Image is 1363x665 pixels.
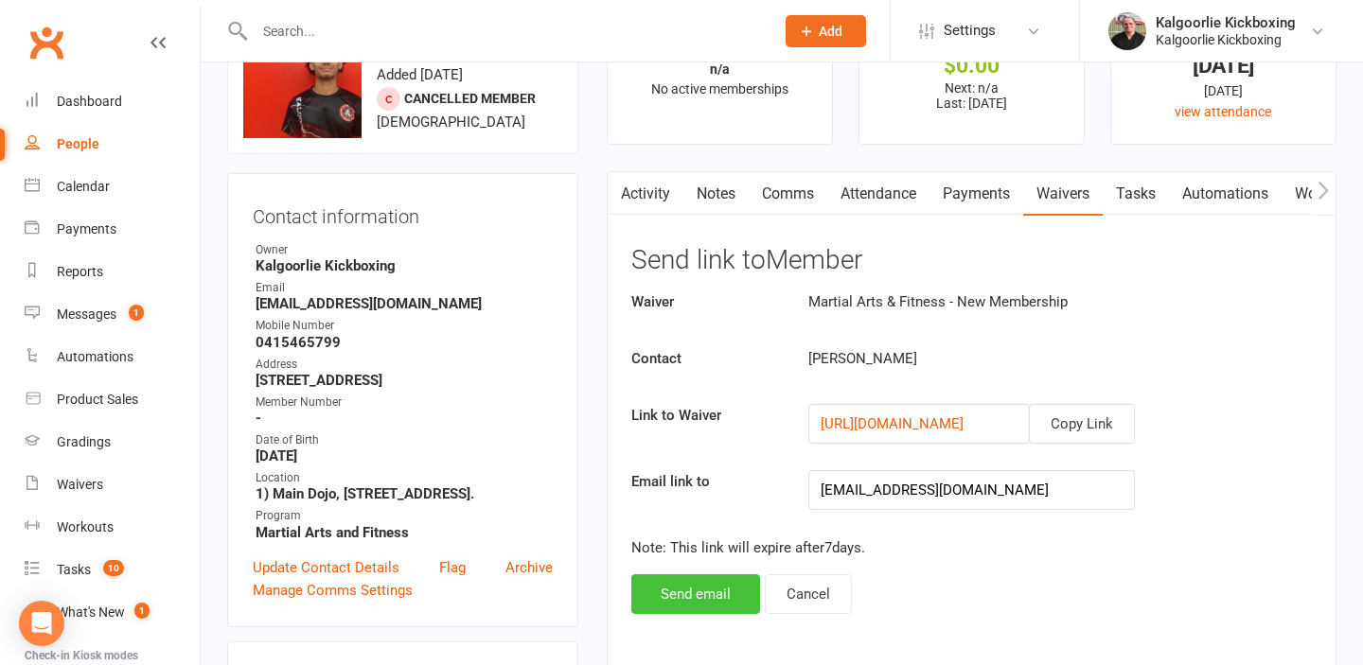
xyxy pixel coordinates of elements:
[1175,104,1271,119] a: view attendance
[876,56,1067,76] div: $0.00
[256,410,553,427] strong: -
[57,221,116,236] div: Payments
[617,290,794,313] label: Waiver
[786,15,866,47] button: Add
[683,172,749,216] a: Notes
[57,562,91,577] div: Tasks
[1169,172,1282,216] a: Automations
[404,91,536,106] span: Cancelled member
[25,208,200,251] a: Payments
[256,334,553,351] strong: 0415465799
[1156,31,1296,48] div: Kalgoorlie Kickboxing
[631,574,760,614] button: Send email
[23,19,70,66] a: Clubworx
[256,356,553,374] div: Address
[256,485,553,502] strong: 1) Main Dojo, [STREET_ADDRESS].
[25,166,200,208] a: Calendar
[944,9,996,52] span: Settings
[617,404,794,427] label: Link to Waiver
[1023,172,1103,216] a: Waivers
[631,246,1312,275] h3: Send link to Member
[129,305,144,321] span: 1
[103,560,124,576] span: 10
[256,447,553,464] strong: [DATE]
[256,507,553,525] div: Program
[256,524,553,541] strong: Martial Arts and Fitness
[25,421,200,464] a: Gradings
[765,574,852,614] button: Cancel
[57,477,103,492] div: Waivers
[57,434,111,449] div: Gradings
[25,378,200,421] a: Product Sales
[710,61,730,77] strong: n/a
[1029,404,1135,444] button: Copy Link
[57,136,99,151] div: People
[253,556,399,579] a: Update Contact Details
[25,591,200,634] a: What's New1
[1108,12,1146,50] img: thumb_image1664779456.png
[749,172,827,216] a: Comms
[25,251,200,293] a: Reports
[608,172,683,216] a: Activity
[57,604,125,620] div: What's New
[821,415,964,432] a: [URL][DOMAIN_NAME]
[819,24,842,39] span: Add
[243,20,362,138] img: image1746008580.png
[25,464,200,506] a: Waivers
[25,506,200,549] a: Workouts
[57,94,122,109] div: Dashboard
[256,241,553,259] div: Owner
[19,601,64,646] div: Open Intercom Messenger
[25,293,200,336] a: Messages 1
[631,536,1312,559] p: Note: This link will expire after 7 days.
[25,549,200,591] a: Tasks 10
[134,603,150,619] span: 1
[256,279,553,297] div: Email
[1103,172,1169,216] a: Tasks
[253,199,553,227] h3: Contact information
[651,81,788,96] span: No active memberships
[25,80,200,123] a: Dashboard
[1128,56,1319,76] div: [DATE]
[505,556,553,579] a: Archive
[256,317,553,335] div: Mobile Number
[256,372,553,389] strong: [STREET_ADDRESS]
[25,123,200,166] a: People
[57,349,133,364] div: Automations
[57,392,138,407] div: Product Sales
[57,264,103,279] div: Reports
[377,114,525,131] span: [DEMOGRAPHIC_DATA]
[249,18,761,44] input: Search...
[794,290,1208,313] div: Martial Arts & Fitness - New Membership
[256,394,553,411] div: Member Number
[57,306,116,322] div: Messages
[794,347,1208,370] div: [PERSON_NAME]
[256,431,553,449] div: Date of Birth
[929,172,1023,216] a: Payments
[876,80,1067,111] p: Next: n/a Last: [DATE]
[377,66,463,83] time: Added [DATE]
[25,336,200,378] a: Automations
[256,469,553,487] div: Location
[617,470,794,493] label: Email link to
[57,179,110,194] div: Calendar
[439,556,466,579] a: Flag
[827,172,929,216] a: Attendance
[1128,80,1319,101] div: [DATE]
[617,347,794,370] label: Contact
[57,519,114,534] div: Workouts
[256,257,553,274] strong: Kalgoorlie Kickboxing
[256,295,553,312] strong: [EMAIL_ADDRESS][DOMAIN_NAME]
[253,579,413,602] a: Manage Comms Settings
[1156,14,1296,31] div: Kalgoorlie Kickboxing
